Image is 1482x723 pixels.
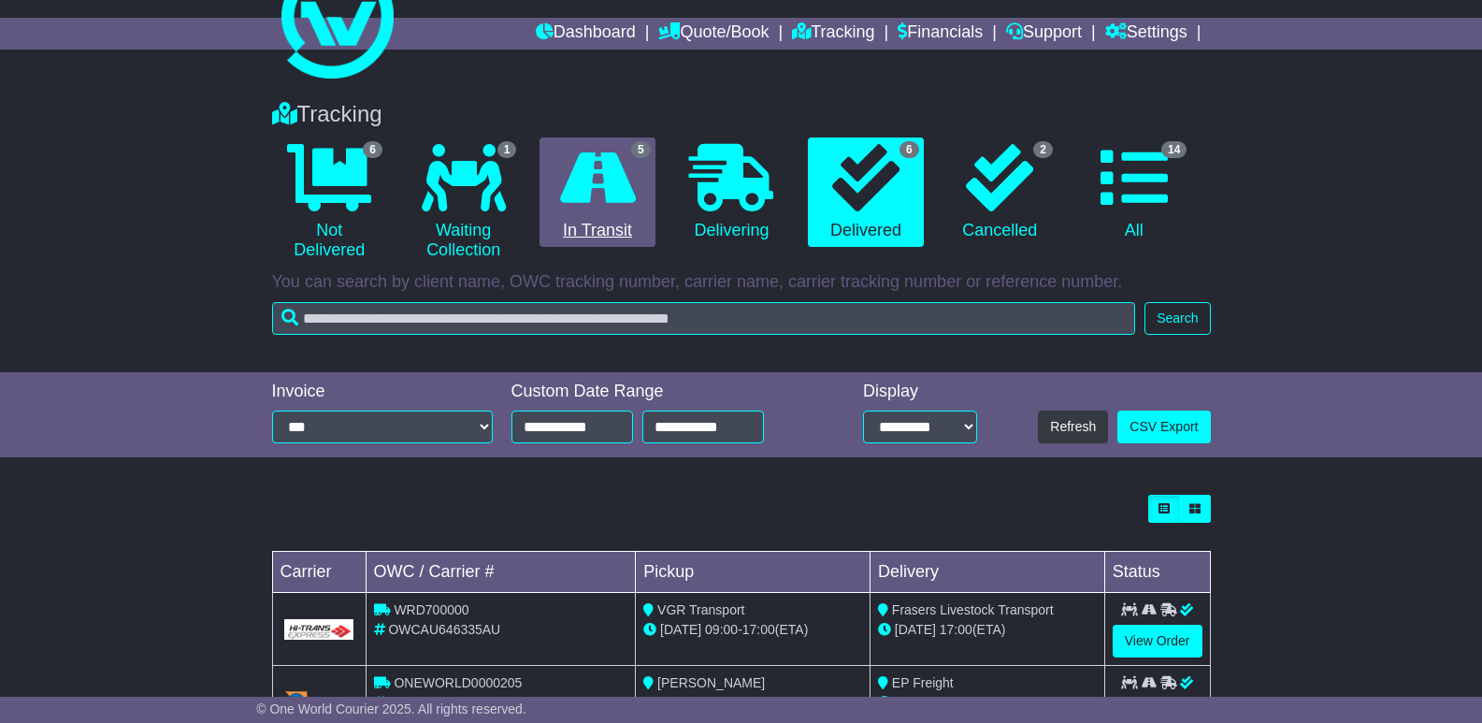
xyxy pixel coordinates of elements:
a: 2 Cancelled [942,137,1058,248]
span: Frasers Livestock Transport [892,602,1054,617]
div: Tracking [263,101,1220,128]
a: Financials [898,18,983,50]
span: [DATE] [660,622,701,637]
span: 09:00 [705,622,738,637]
span: OWCAU646335AU [388,622,500,637]
td: Status [1104,552,1210,593]
span: [PERSON_NAME] [PERSON_NAME] Auctioneers [643,675,823,710]
td: Delivery [870,552,1104,593]
img: GetCarrierServiceLogo [284,691,354,714]
td: Carrier [272,552,366,593]
a: CSV Export [1117,411,1210,443]
a: Delivering [674,137,789,248]
span: 17:00 [742,622,775,637]
td: OWC / Carrier # [366,552,636,593]
span: ONEWORLD0000205 [394,675,522,690]
span: 5 [631,141,651,158]
span: 6 [363,141,382,158]
a: Quote/Book [658,18,769,50]
span: 6 [899,141,919,158]
span: 17:00 [940,622,972,637]
span: 14 [1161,141,1187,158]
a: 6 Delivered [808,137,923,248]
span: [DATE] [895,695,936,710]
a: 1 Waiting Collection [406,137,521,268]
span: 2 [1033,141,1053,158]
div: Custom Date Range [511,382,812,402]
span: EP Freight [892,675,954,690]
button: Search [1144,302,1210,335]
div: Display [863,382,977,402]
div: (ETA) [878,693,1097,713]
a: 14 All [1076,137,1191,248]
a: Tracking [792,18,874,50]
span: [DATE] [895,622,936,637]
span: WRD700000 [394,602,468,617]
img: GetCarrierServiceLogo [284,619,354,640]
a: 5 In Transit [540,137,655,248]
a: Dashboard [536,18,636,50]
span: © One World Courier 2025. All rights reserved. [256,701,526,716]
a: Settings [1105,18,1187,50]
div: (ETA) [878,620,1097,640]
p: You can search by client name, OWC tracking number, carrier name, carrier tracking number or refe... [272,272,1211,293]
td: Pickup [636,552,870,593]
span: 17:00 [940,695,972,710]
a: 6 Not Delivered [272,137,387,268]
div: Invoice [272,382,493,402]
span: OWCAU644021AU [388,695,500,710]
button: Refresh [1038,411,1108,443]
span: VGR Transport [657,602,744,617]
a: View Order [1113,625,1202,658]
div: - (ETA) [643,620,862,640]
a: Support [1006,18,1082,50]
span: 1 [497,141,517,158]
